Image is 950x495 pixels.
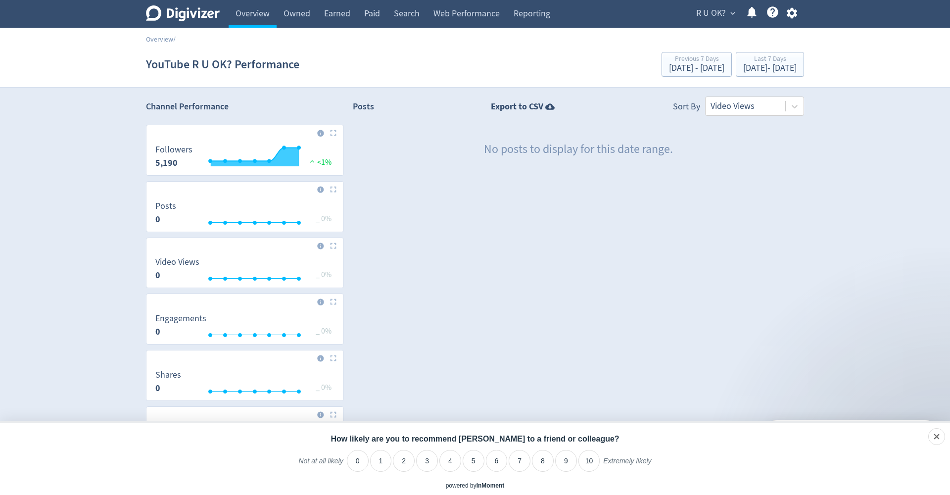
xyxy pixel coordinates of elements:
[928,428,945,445] div: Close survey
[491,100,543,113] strong: Export to CSV
[484,141,673,158] p: No posts to display for this date range.
[743,64,797,73] div: [DATE] - [DATE]
[155,326,160,338] strong: 0
[330,186,336,193] img: Placeholder
[673,100,700,116] div: Sort By
[150,257,339,284] svg: Video Views 0
[155,269,160,281] strong: 0
[736,52,804,77] button: Last 7 Days[DATE]- [DATE]
[669,55,724,64] div: Previous 7 Days
[353,100,374,116] h2: Posts
[316,270,332,280] span: _ 0%
[316,214,332,224] span: _ 0%
[146,35,173,44] a: Overview
[298,456,343,473] label: Not at all likely
[662,52,732,77] button: Previous 7 Days[DATE] - [DATE]
[393,450,415,472] li: 2
[578,450,600,472] li: 10
[146,49,299,80] h1: YouTube R U OK? Performance
[150,201,339,228] svg: Posts 0
[316,383,332,393] span: _ 0%
[155,200,176,212] dt: Posts
[146,100,344,113] h2: Channel Performance
[330,411,336,418] img: Placeholder
[173,35,176,44] span: /
[155,256,199,268] dt: Video Views
[509,450,530,472] li: 7
[486,450,508,472] li: 6
[752,399,950,468] iframe: Intercom notifications message
[155,157,178,169] strong: 5,190
[439,450,461,472] li: 4
[555,450,577,472] li: 9
[316,326,332,336] span: _ 0%
[743,55,797,64] div: Last 7 Days
[728,9,737,18] span: expand_more
[416,450,438,472] li: 3
[669,64,724,73] div: [DATE] - [DATE]
[603,456,651,473] label: Extremely likely
[446,482,505,490] div: powered by inmoment
[150,145,339,171] svg: Followers 5,190
[155,144,192,155] dt: Followers
[155,313,206,324] dt: Engagements
[155,382,160,394] strong: 0
[150,370,339,396] svg: Shares 0
[307,157,317,165] img: positive-performance.svg
[330,243,336,249] img: Placeholder
[696,5,726,21] span: R U OK?
[370,450,392,472] li: 1
[463,450,484,472] li: 5
[532,450,554,472] li: 8
[693,5,738,21] button: R U OK?
[330,130,336,136] img: Placeholder
[330,298,336,305] img: Placeholder
[347,450,369,472] li: 0
[150,314,339,340] svg: Engagements 0
[476,482,505,489] a: InMoment
[155,369,181,381] dt: Shares
[155,213,160,225] strong: 0
[330,355,336,361] img: Placeholder
[307,157,332,167] span: <1%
